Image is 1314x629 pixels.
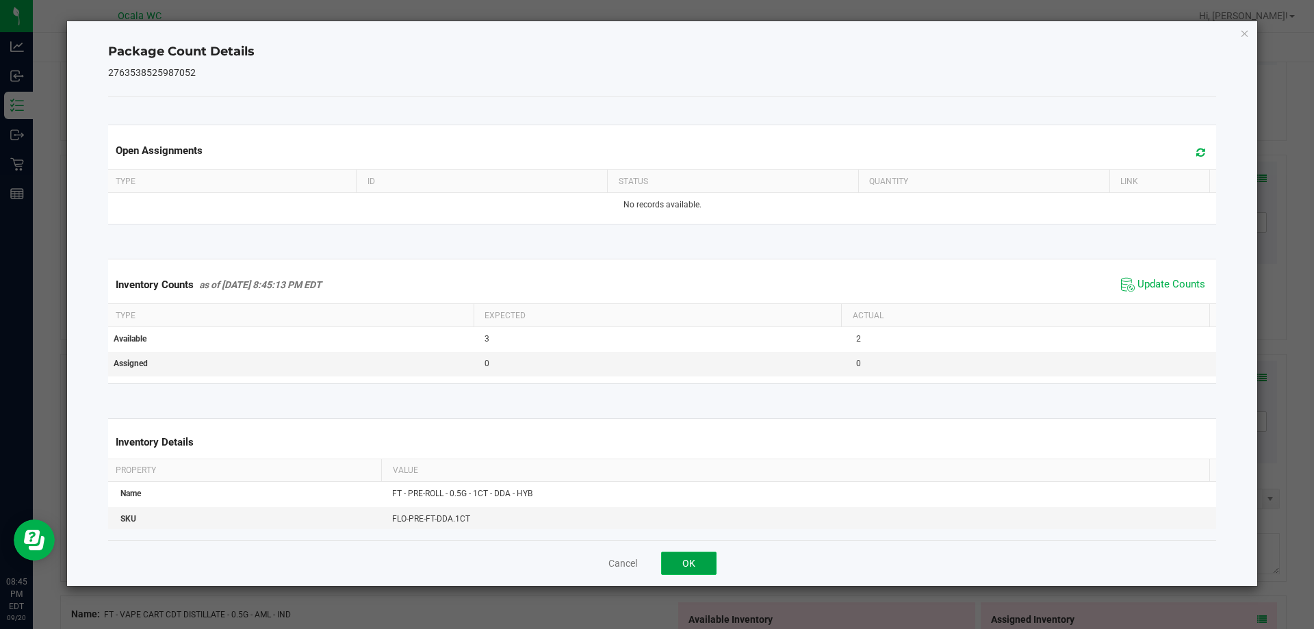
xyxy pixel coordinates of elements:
[1240,25,1250,41] button: Close
[392,514,470,524] span: FLO-PRE-FT-DDA.1CT
[869,177,908,186] span: Quantity
[108,68,1217,78] h5: 2763538525987052
[116,144,203,157] span: Open Assignments
[608,556,637,570] button: Cancel
[120,514,136,524] span: SKU
[1137,278,1205,292] span: Update Counts
[116,177,136,186] span: Type
[485,311,526,320] span: Expected
[661,552,717,575] button: OK
[108,43,1217,61] h4: Package Count Details
[114,334,146,344] span: Available
[120,489,141,498] span: Name
[14,519,55,561] iframe: Resource center
[856,359,861,368] span: 0
[485,334,489,344] span: 3
[1120,177,1138,186] span: Link
[853,311,884,320] span: Actual
[116,465,156,475] span: Property
[485,359,489,368] span: 0
[105,193,1220,217] td: No records available.
[392,489,532,498] span: FT - PRE-ROLL - 0.5G - 1CT - DDA - HYB
[856,334,861,344] span: 2
[368,177,375,186] span: ID
[116,436,194,448] span: Inventory Details
[199,279,322,290] span: as of [DATE] 8:45:13 PM EDT
[114,359,148,368] span: Assigned
[619,177,648,186] span: Status
[116,311,136,320] span: Type
[393,465,418,475] span: Value
[116,279,194,291] span: Inventory Counts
